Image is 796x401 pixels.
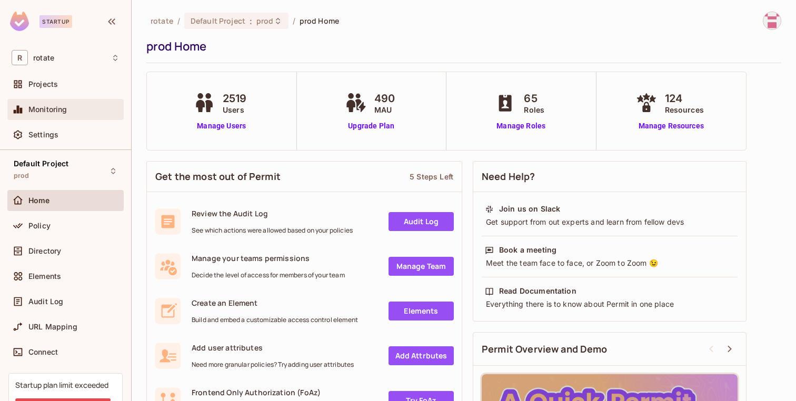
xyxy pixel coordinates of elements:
div: Everything there is to know about Permit in one place [485,299,734,309]
span: 124 [665,91,704,106]
span: Connect [28,348,58,356]
span: Create an Element [192,298,358,308]
a: Audit Log [389,212,454,231]
div: Startup [39,15,72,28]
span: Review the Audit Log [192,208,353,218]
span: Policy [28,222,51,230]
span: Default Project [14,159,68,168]
a: Add Attrbutes [389,346,454,365]
span: Build and embed a customizable access control element [192,316,358,324]
li: / [293,16,295,26]
a: Manage Roles [492,121,550,132]
span: 490 [374,91,395,106]
span: Need Help? [482,170,535,183]
div: Read Documentation [499,286,576,296]
div: Join us on Slack [499,204,560,214]
span: the active workspace [151,16,173,26]
span: Get the most out of Permit [155,170,281,183]
div: 5 Steps Left [410,172,453,182]
span: prod Home [300,16,339,26]
li: / [177,16,180,26]
span: Resources [665,104,704,115]
span: Frontend Only Authorization (FoAz) [192,387,321,397]
span: Roles [524,104,544,115]
div: Book a meeting [499,245,556,255]
span: Home [28,196,50,205]
a: Elements [389,302,454,320]
span: 65 [524,91,544,106]
a: Manage Resources [633,121,709,132]
div: Startup plan limit exceeded [15,380,108,390]
div: prod Home [146,38,776,54]
span: Elements [28,272,61,280]
a: Manage Team [389,257,454,276]
div: Get support from out experts and learn from fellow devs [485,217,734,227]
span: Monitoring [28,105,67,114]
span: Directory [28,247,61,255]
span: Audit Log [28,297,63,306]
span: prod [256,16,274,26]
span: Decide the level of access for members of your team [192,271,345,279]
span: Manage your teams permissions [192,253,345,263]
div: Meet the team face to face, or Zoom to Zoom 😉 [485,258,734,268]
span: Permit Overview and Demo [482,343,608,356]
span: MAU [374,104,395,115]
span: Workspace: rotate [33,54,54,62]
a: Manage Users [191,121,252,132]
img: SReyMgAAAABJRU5ErkJggg== [10,12,29,31]
span: 2519 [223,91,247,106]
span: R [12,50,28,65]
span: Need more granular policies? Try adding user attributes [192,360,354,369]
span: Add user attributes [192,343,354,353]
span: URL Mapping [28,323,77,331]
span: : [249,17,253,25]
a: Upgrade Plan [343,121,400,132]
span: Users [223,104,247,115]
span: See which actions were allowed based on your policies [192,226,353,235]
span: Settings [28,131,58,139]
img: hafiz@letsrotate.com [763,12,781,29]
span: prod [14,172,29,180]
span: Projects [28,80,58,88]
span: Default Project [191,16,245,26]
